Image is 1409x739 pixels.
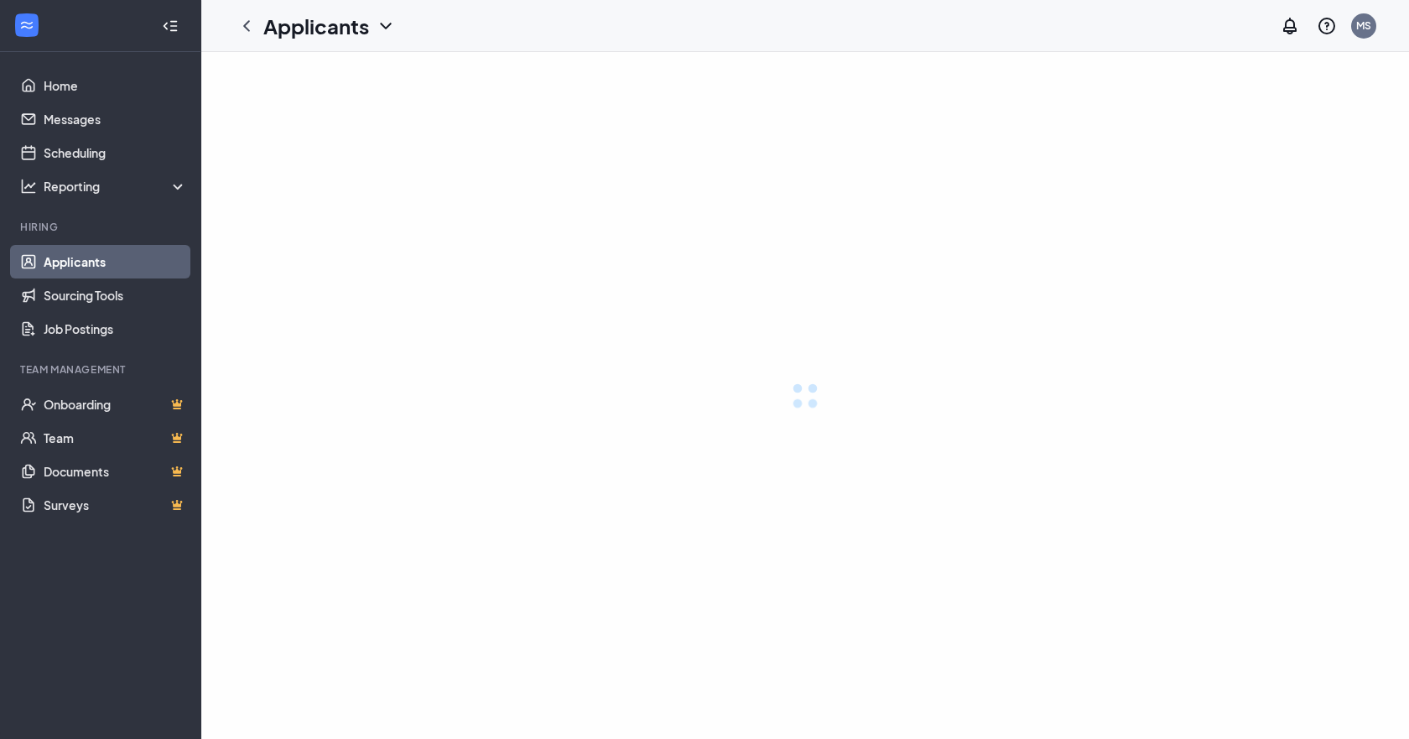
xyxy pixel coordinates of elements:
[376,16,396,36] svg: ChevronDown
[44,488,187,522] a: SurveysCrown
[20,178,37,195] svg: Analysis
[1280,16,1300,36] svg: Notifications
[162,18,179,34] svg: Collapse
[1317,16,1337,36] svg: QuestionInfo
[44,388,187,421] a: OnboardingCrown
[263,12,369,40] h1: Applicants
[44,312,187,346] a: Job Postings
[20,362,184,377] div: Team Management
[44,245,187,278] a: Applicants
[237,16,257,36] svg: ChevronLeft
[44,69,187,102] a: Home
[20,220,184,234] div: Hiring
[18,17,35,34] svg: WorkstreamLogo
[44,178,188,195] div: Reporting
[1356,18,1371,33] div: MS
[44,102,187,136] a: Messages
[44,455,187,488] a: DocumentsCrown
[44,136,187,169] a: Scheduling
[44,421,187,455] a: TeamCrown
[44,278,187,312] a: Sourcing Tools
